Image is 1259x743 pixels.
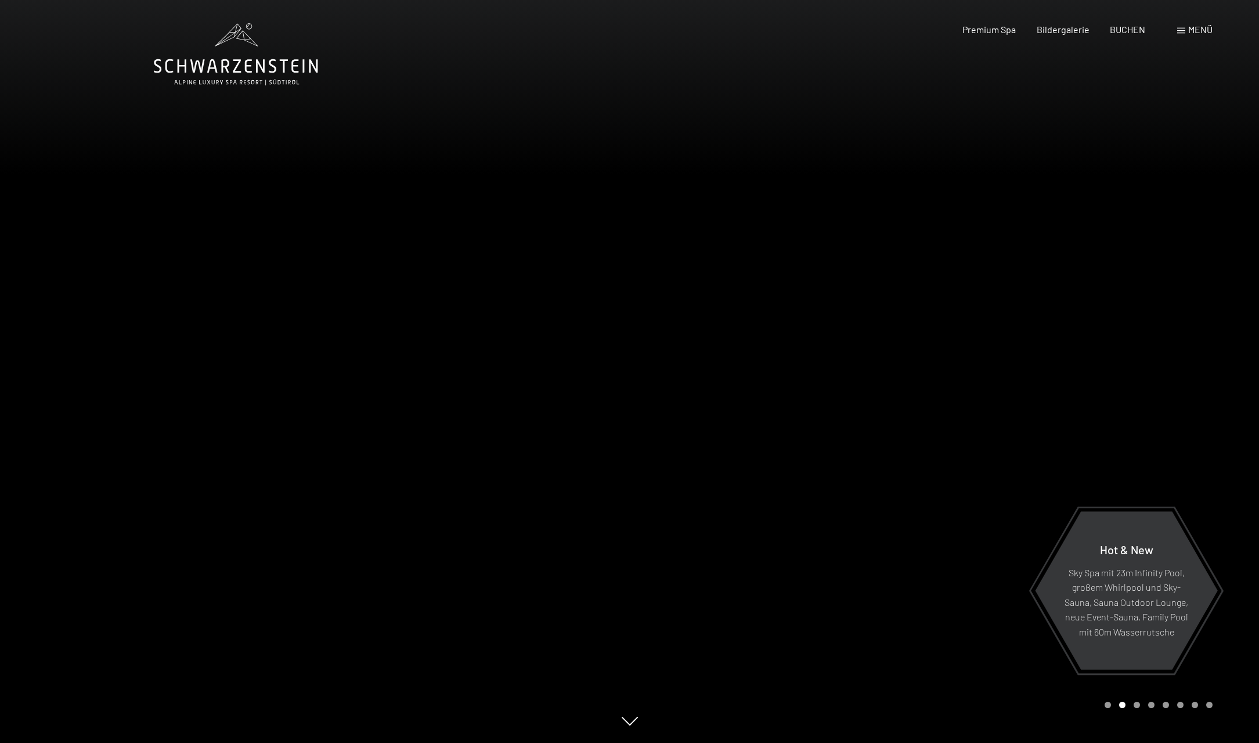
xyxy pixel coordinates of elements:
div: Carousel Page 1 [1105,702,1111,708]
div: Carousel Page 3 [1134,702,1140,708]
div: Carousel Page 2 (Current Slide) [1119,702,1125,708]
p: Sky Spa mit 23m Infinity Pool, großem Whirlpool und Sky-Sauna, Sauna Outdoor Lounge, neue Event-S... [1063,565,1189,639]
a: Bildergalerie [1037,24,1090,35]
div: Carousel Page 7 [1192,702,1198,708]
div: Carousel Page 5 [1163,702,1169,708]
div: Carousel Page 4 [1148,702,1155,708]
div: Carousel Page 6 [1177,702,1184,708]
div: Carousel Pagination [1101,702,1213,708]
a: Hot & New Sky Spa mit 23m Infinity Pool, großem Whirlpool und Sky-Sauna, Sauna Outdoor Lounge, ne... [1034,511,1218,670]
div: Carousel Page 8 [1206,702,1213,708]
span: Hot & New [1100,542,1153,556]
a: BUCHEN [1110,24,1145,35]
a: Premium Spa [962,24,1016,35]
span: Menü [1188,24,1213,35]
